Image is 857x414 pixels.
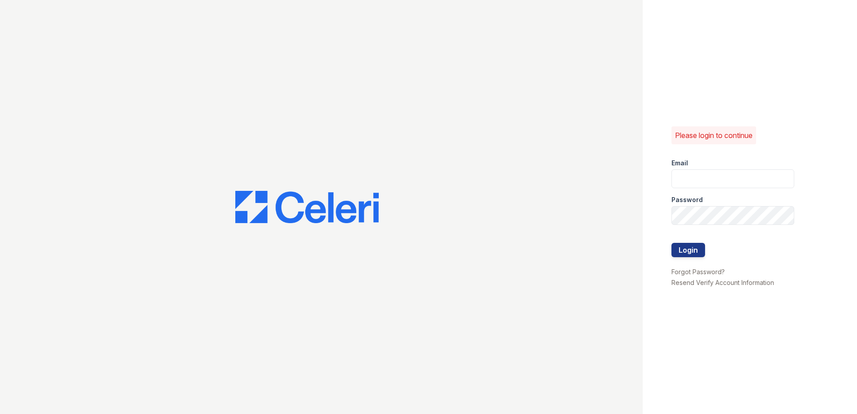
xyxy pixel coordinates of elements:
a: Forgot Password? [671,268,725,276]
a: Resend Verify Account Information [671,279,774,286]
label: Password [671,195,703,204]
label: Email [671,159,688,168]
p: Please login to continue [675,130,753,141]
button: Login [671,243,705,257]
img: CE_Logo_Blue-a8612792a0a2168367f1c8372b55b34899dd931a85d93a1a3d3e32e68fde9ad4.png [235,191,379,223]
